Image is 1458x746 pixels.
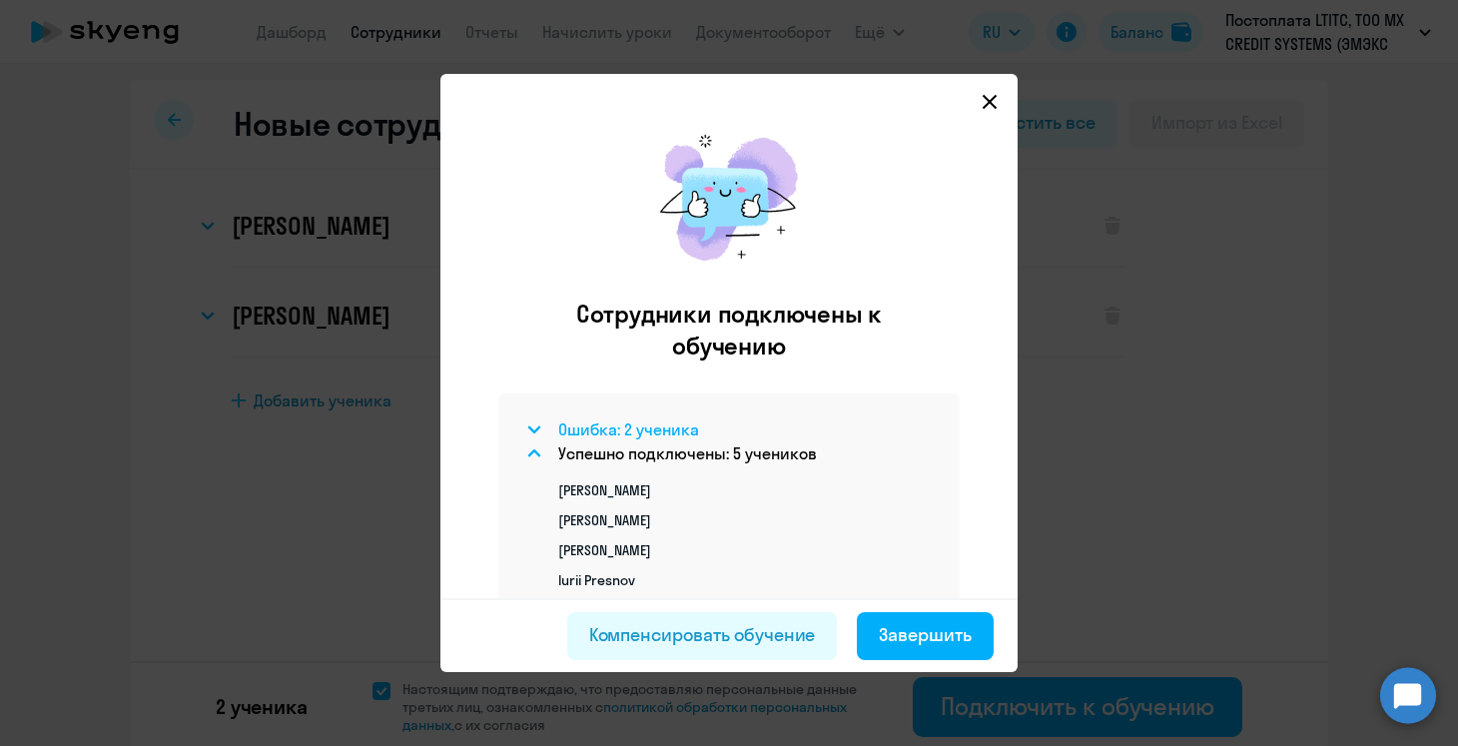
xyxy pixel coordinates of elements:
[558,481,936,499] p: [PERSON_NAME]
[639,114,819,282] img: results
[589,622,816,648] div: Компенсировать обучение
[857,612,994,660] button: Завершить
[558,418,699,440] h4: Ошибка: 2 ученика
[879,622,972,648] div: Завершить
[558,511,936,529] p: [PERSON_NAME]
[567,612,838,660] button: Компенсировать обучение
[558,571,936,589] p: Iurii Presnov
[536,298,922,362] h2: Сотрудники подключены к обучению
[558,541,936,559] p: [PERSON_NAME]
[558,442,817,464] h4: Успешно подключены: 5 учеников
